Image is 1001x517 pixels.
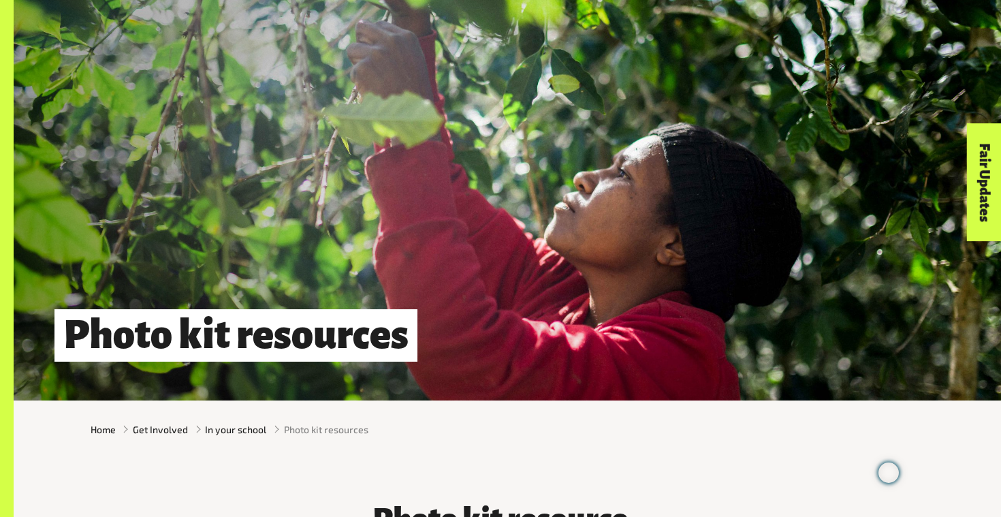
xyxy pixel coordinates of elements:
[54,309,417,362] h1: Photo kit resources
[284,422,368,437] span: Photo kit resources
[205,422,266,437] a: In your school
[91,422,116,437] a: Home
[133,422,188,437] a: Get Involved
